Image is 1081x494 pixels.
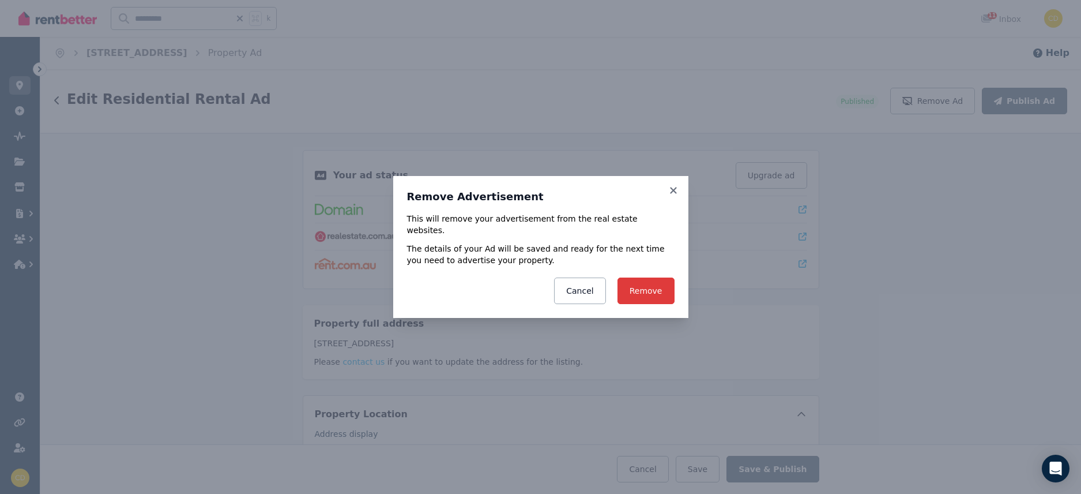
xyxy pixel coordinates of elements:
[1042,455,1069,482] div: Open Intercom Messenger
[407,190,675,204] h3: Remove Advertisement
[407,213,675,236] p: This will remove your advertisement from the real estate websites.
[617,278,675,304] button: Remove
[554,278,605,304] button: Cancel
[407,243,675,266] p: The details of your Ad will be saved and ready for the next time you need to advertise your prope...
